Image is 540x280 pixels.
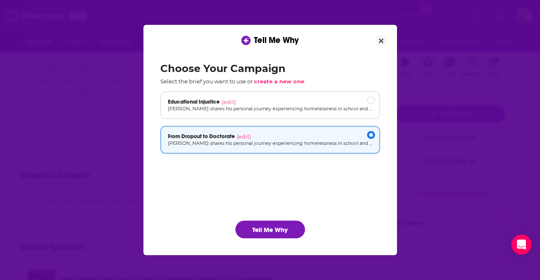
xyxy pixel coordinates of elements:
[221,99,236,105] span: (edit)
[254,35,299,45] span: Tell Me Why
[237,133,251,140] span: (edit)
[168,99,220,105] span: Educational Injustice
[160,62,380,75] h2: Choose Your Campaign
[168,140,373,147] p: [PERSON_NAME] shares his personal journey experiencing homelessness in school and examining the c...
[511,235,532,255] div: Open Intercom Messenger
[160,78,380,85] p: Select the brief you want to use or .
[235,221,305,238] button: Tell Me Why
[254,78,304,85] span: create a new one
[375,36,387,46] button: Close
[168,105,373,112] p: [PERSON_NAME] shares his personal journey experiencing homelessness in school and examining the c...
[243,37,249,44] img: tell me why sparkle
[168,133,235,140] span: From Dropout to Doctorate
